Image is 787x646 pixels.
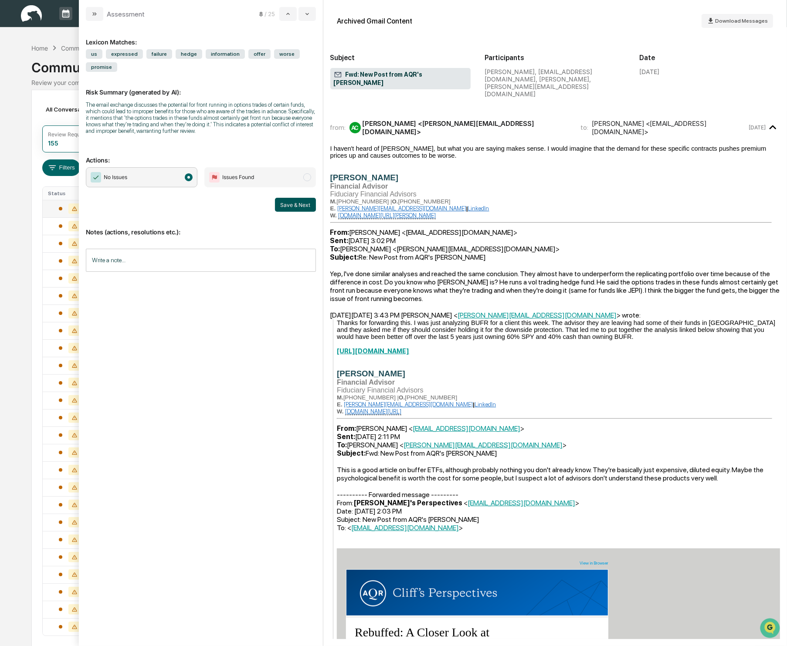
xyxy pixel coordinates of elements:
[330,205,336,212] b: E.
[248,49,271,59] span: offer
[337,449,366,457] b: Subject:
[592,119,747,136] div: [PERSON_NAME] <[EMAIL_ADDRESS][DOMAIN_NAME]>
[639,54,780,62] h2: Date
[337,401,343,408] b: E.
[86,62,117,72] span: promise
[337,17,413,25] div: Archived Gmail Content
[330,145,780,159] div: I haven't heard of [PERSON_NAME], but what you are saying makes sense. I would imagine that the d...
[86,49,102,59] span: us
[91,172,101,183] img: Checkmark
[749,124,766,131] time: Friday, March 21, 2025 at 4:14:08 PM
[337,379,395,386] b: Financial Advisor
[330,228,780,270] div: [PERSON_NAME] <[EMAIL_ADDRESS][DOMAIN_NAME]> [DATE] 3:02 PM [PERSON_NAME] <[PERSON_NAME][EMAIL_AD...
[48,139,58,147] div: 155
[9,18,159,32] p: How can we help?
[485,54,625,62] h2: Participants
[345,408,401,415] a: [DOMAIN_NAME][URL]
[330,245,340,253] b: To:
[330,270,780,303] div: Yep, I've done similar analyses and reached the same conclusion. They almost have to underperform...
[337,408,343,415] b: W.
[86,146,316,164] p: Actions:
[87,148,105,154] span: Pylon
[209,172,220,183] img: Flag
[330,190,417,198] span: Fiduciary Financial Advisors
[21,5,42,22] img: logo
[31,44,48,52] div: Home
[86,78,316,96] p: Risk Summary (generated by AI):
[337,433,355,441] b: Sent:
[392,198,398,205] b: O.
[106,49,143,59] span: expressed
[338,212,436,219] a: [DOMAIN_NAME][URL][PERSON_NAME]
[222,173,254,182] span: Issues Found
[42,102,108,116] div: All Conversations
[351,524,459,532] a: [EMAIL_ADDRESS][DOMAIN_NAME]
[104,173,127,182] span: No Issues
[759,617,783,641] iframe: Open customer support
[330,212,337,219] b: W.
[330,198,337,205] b: M.
[337,490,780,532] div: ---------- Forwarded message --------- From: Date: [DATE] 2:03 PM Subject: New Post from AQR's [P...
[337,441,347,449] b: To:
[337,369,405,378] b: [PERSON_NAME]
[330,183,388,190] b: Financial Advisor
[473,401,475,408] b: |
[107,10,145,18] div: Assessment
[48,131,90,138] div: Review Required
[337,319,780,340] div: Thanks for forwarding this. I was just analyzing BUFR for a client this week. The advisor they ar...
[330,237,349,245] b: Sent:
[176,49,202,59] span: hedge
[468,205,489,212] a: LinkedIn
[30,67,143,75] div: Start new chat
[61,147,105,154] a: Powered byPylon
[274,49,300,59] span: worse
[337,394,457,401] span: [PHONE_NUMBER] | [PHONE_NUMBER]
[17,126,55,135] span: Data Lookup
[464,499,579,507] span: < >
[330,198,451,205] span: [PHONE_NUMBER] | [PHONE_NUMBER]
[330,173,399,182] b: [PERSON_NAME]
[349,122,361,133] div: AC
[413,424,520,433] a: [EMAIL_ADDRESS][DOMAIN_NAME]
[72,110,108,118] span: Attestations
[72,7,116,14] p: Calendar
[86,101,316,134] div: The email exchange discusses the potential for front running in options trades of certain funds, ...
[337,205,466,212] a: [PERSON_NAME][EMAIL_ADDRESS][DOMAIN_NAME]
[466,205,468,212] b: |
[43,187,97,200] th: Status
[475,401,496,408] a: LinkedIn
[86,28,316,46] div: Lexicon Matches:
[9,127,16,134] div: 🔎
[363,119,570,136] div: [PERSON_NAME] <[PERSON_NAME][EMAIL_ADDRESS][DOMAIN_NAME]>
[337,347,409,355] a: [URL][DOMAIN_NAME]
[31,53,756,75] div: Communications Archive
[86,218,316,236] p: Notes (actions, resolutions etc.):
[330,228,349,237] b: From:
[23,40,144,49] input: Clear
[148,69,159,80] button: Start new chat
[353,499,462,507] strong: [PERSON_NAME]'s Perspectives
[265,10,278,17] span: / 25
[9,67,24,82] img: 1746055101610-c473b297-6a78-478c-a979-82029cc54cd1
[31,79,756,86] div: Review your communication records across channels
[72,14,116,20] p: Manage Tasks
[9,111,16,118] div: 🖐️
[330,311,780,319] div: [DATE][DATE] 3:43 PM [PERSON_NAME] < > wrote:
[485,68,625,98] div: [PERSON_NAME], [EMAIL_ADDRESS][DOMAIN_NAME], [PERSON_NAME], [PERSON_NAME][EMAIL_ADDRESS][DOMAIN_N...
[702,14,773,28] button: Download Messages
[337,394,343,401] b: M.
[344,401,473,408] a: [PERSON_NAME][EMAIL_ADDRESS][DOMAIN_NAME]
[715,18,768,24] span: Download Messages
[5,123,58,139] a: 🔎Data Lookup
[259,10,263,17] span: 8
[63,111,70,118] div: 🗄️
[639,68,659,75] div: [DATE]
[337,386,423,394] span: Fiduciary Financial Advisors
[458,311,617,319] a: [PERSON_NAME][EMAIL_ADDRESS][DOMAIN_NAME]
[330,54,471,62] h2: Subject
[146,49,172,59] span: failure
[206,49,245,59] span: information
[17,110,56,118] span: Preclearance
